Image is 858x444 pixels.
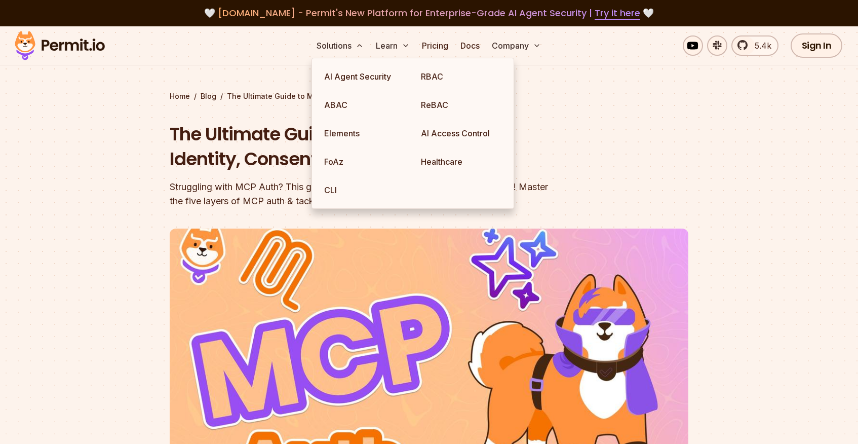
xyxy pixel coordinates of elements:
[170,91,688,101] div: / /
[316,176,413,204] a: CLI
[413,119,510,147] a: AI Access Control
[316,147,413,176] a: FoAz
[749,40,771,52] span: 5.4k
[316,91,413,119] a: ABAC
[201,91,216,101] a: Blog
[372,35,414,56] button: Learn
[413,91,510,119] a: ReBAC
[316,119,413,147] a: Elements
[10,28,109,63] img: Permit logo
[413,147,510,176] a: Healthcare
[170,91,190,101] a: Home
[488,35,545,56] button: Company
[316,62,413,91] a: AI Agent Security
[731,35,778,56] a: 5.4k
[170,180,559,208] div: Struggling with MCP Auth? This guide cracks identity, consent, and agent security! Master the fiv...
[791,33,843,58] a: Sign In
[218,7,640,19] span: [DOMAIN_NAME] - Permit's New Platform for Enterprise-Grade AI Agent Security |
[418,35,452,56] a: Pricing
[313,35,368,56] button: Solutions
[24,6,834,20] div: 🤍 🤍
[413,62,510,91] a: RBAC
[456,35,484,56] a: Docs
[170,122,559,172] h1: The Ultimate Guide to MCP Auth: Identity, Consent, and Agent Security
[595,7,640,20] a: Try it here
